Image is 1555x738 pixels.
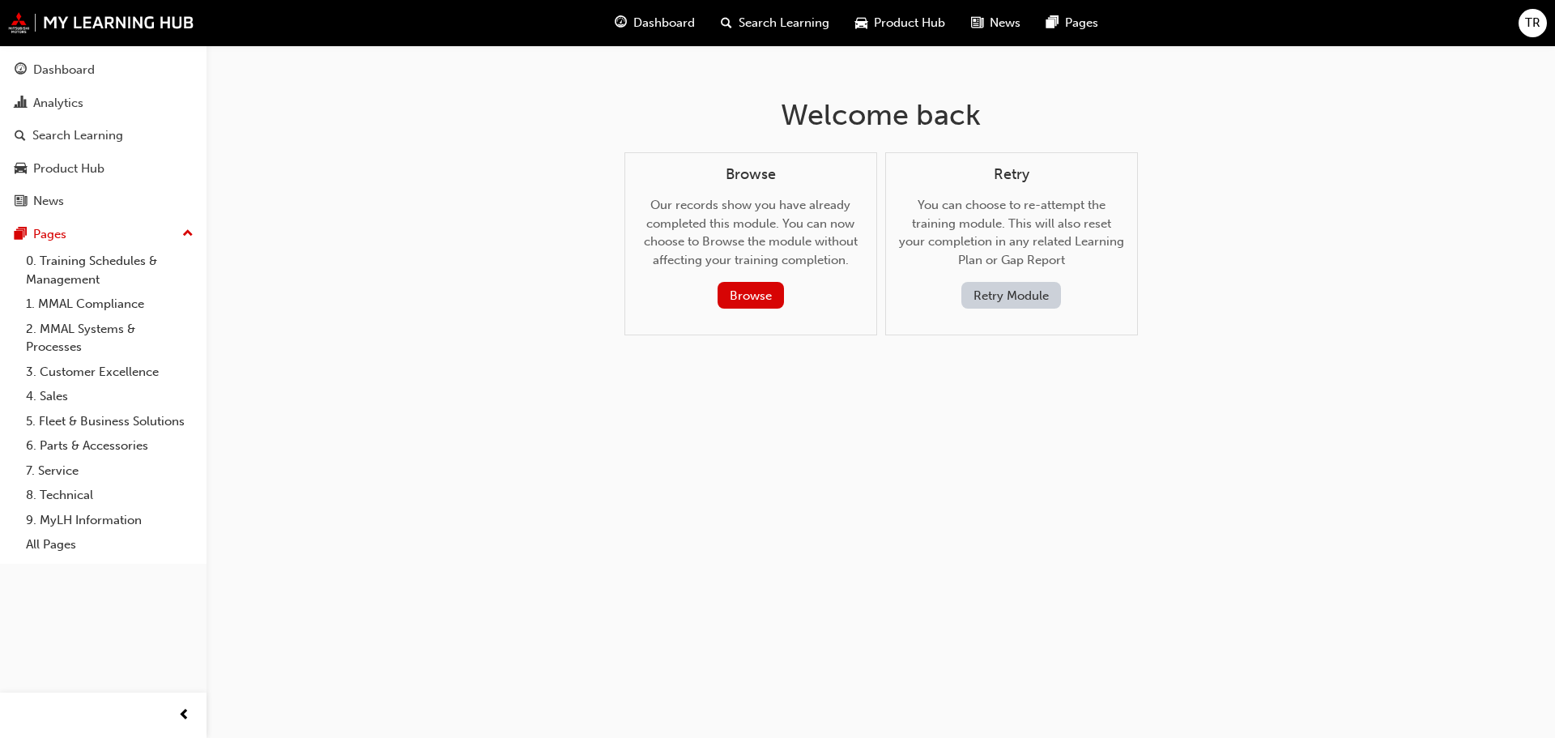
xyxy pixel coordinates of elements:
[19,317,200,360] a: 2. MMAL Systems & Processes
[1519,9,1547,37] button: TR
[1065,14,1098,32] span: Pages
[6,154,200,184] a: Product Hub
[33,192,64,211] div: News
[899,166,1124,309] div: You can choose to re-attempt the training module. This will also reset your completion in any rel...
[33,94,83,113] div: Analytics
[19,384,200,409] a: 4. Sales
[718,282,784,309] button: Browse
[6,220,200,250] button: Pages
[19,409,200,434] a: 5. Fleet & Business Solutions
[739,14,829,32] span: Search Learning
[15,63,27,78] span: guage-icon
[708,6,842,40] a: search-iconSearch Learning
[971,13,983,33] span: news-icon
[721,13,732,33] span: search-icon
[33,225,66,244] div: Pages
[19,508,200,533] a: 9. MyLH Information
[19,249,200,292] a: 0. Training Schedules & Management
[615,13,627,33] span: guage-icon
[6,52,200,220] button: DashboardAnalyticsSearch LearningProduct HubNews
[874,14,945,32] span: Product Hub
[638,166,863,184] h4: Browse
[961,282,1061,309] button: Retry Module
[6,186,200,216] a: News
[855,13,867,33] span: car-icon
[32,126,123,145] div: Search Learning
[33,61,95,79] div: Dashboard
[15,194,27,209] span: news-icon
[19,459,200,484] a: 7. Service
[15,129,26,143] span: search-icon
[899,166,1124,184] h4: Retry
[19,532,200,557] a: All Pages
[958,6,1033,40] a: news-iconNews
[624,97,1138,133] h1: Welcome back
[178,706,190,726] span: prev-icon
[990,14,1020,32] span: News
[19,433,200,459] a: 6. Parts & Accessories
[6,121,200,151] a: Search Learning
[1525,14,1540,32] span: TR
[19,360,200,385] a: 3. Customer Excellence
[8,12,194,33] img: mmal
[638,166,863,309] div: Our records show you have already completed this module. You can now choose to Browse the module ...
[33,160,104,178] div: Product Hub
[842,6,958,40] a: car-iconProduct Hub
[15,162,27,177] span: car-icon
[15,96,27,111] span: chart-icon
[19,292,200,317] a: 1. MMAL Compliance
[602,6,708,40] a: guage-iconDashboard
[6,88,200,118] a: Analytics
[19,483,200,508] a: 8. Technical
[6,55,200,85] a: Dashboard
[182,224,194,245] span: up-icon
[633,14,695,32] span: Dashboard
[15,228,27,242] span: pages-icon
[1046,13,1059,33] span: pages-icon
[1033,6,1111,40] a: pages-iconPages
